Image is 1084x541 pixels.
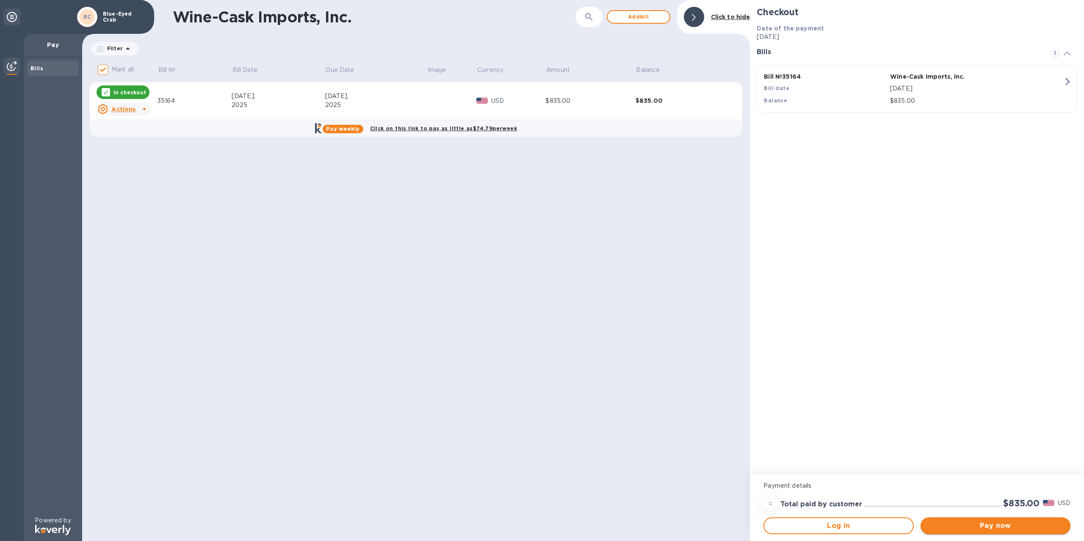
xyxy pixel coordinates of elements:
[1058,499,1070,508] p: USD
[83,14,91,20] b: BC
[113,89,146,96] p: In checkout
[232,66,268,74] span: Bill Date
[35,516,71,525] p: Powered by
[921,517,1070,534] button: Pay now
[764,97,787,104] b: Balance
[771,521,906,531] span: Log in
[757,48,1040,56] h3: Bills
[325,101,427,110] div: 2025
[763,481,1070,490] p: Payment details
[477,66,503,74] p: Currency
[890,84,1063,93] p: [DATE]
[326,66,365,74] span: Due Date
[607,10,670,24] button: Addbill
[545,96,635,105] div: $835.00
[370,125,517,132] b: Click on this link to pay as little as $74.79 per week
[325,92,427,101] div: [DATE],
[1003,498,1040,508] h2: $835.00
[173,8,517,26] h1: Wine-Cask Imports, Inc.
[232,92,325,101] div: [DATE],
[35,525,71,535] img: Logo
[757,33,1077,41] p: [DATE]
[111,106,135,113] u: Actions
[711,14,750,20] b: Click to hide
[158,96,232,105] div: 35164
[30,41,75,49] p: Pay
[927,521,1064,531] span: Pay now
[232,66,257,74] p: Bill Date
[636,96,726,105] div: $835.00
[636,66,671,74] span: Balance
[30,65,43,71] b: Bills
[764,72,887,81] p: Bill № 35164
[636,66,660,74] p: Balance
[232,101,325,110] div: 2025
[1050,48,1060,58] span: 1
[158,66,187,74] span: Bill №
[614,12,663,22] span: Add bill
[764,85,789,91] b: Bill date
[546,66,581,74] span: Amount
[757,25,824,32] b: Date of the payment
[763,517,913,534] button: Log in
[546,66,570,74] p: Amount
[1043,500,1054,506] img: USD
[158,66,176,74] p: Bill №
[428,66,446,74] p: Image
[780,500,862,508] h3: Total paid by customer
[104,45,123,52] p: Filter
[103,11,145,23] p: Blue-Eyed Crab
[763,497,777,511] div: =
[476,98,488,104] img: USD
[890,72,1013,81] p: Wine-Cask Imports, Inc.
[757,65,1077,113] button: Bill №35164Wine-Cask Imports, Inc.Bill date[DATE]Balance$835.00
[112,65,134,74] p: Mark all
[326,66,354,74] p: Due Date
[491,96,546,105] p: USD
[326,126,359,132] b: Pay weekly
[890,96,1063,105] p: $835.00
[757,7,1077,17] h2: Checkout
